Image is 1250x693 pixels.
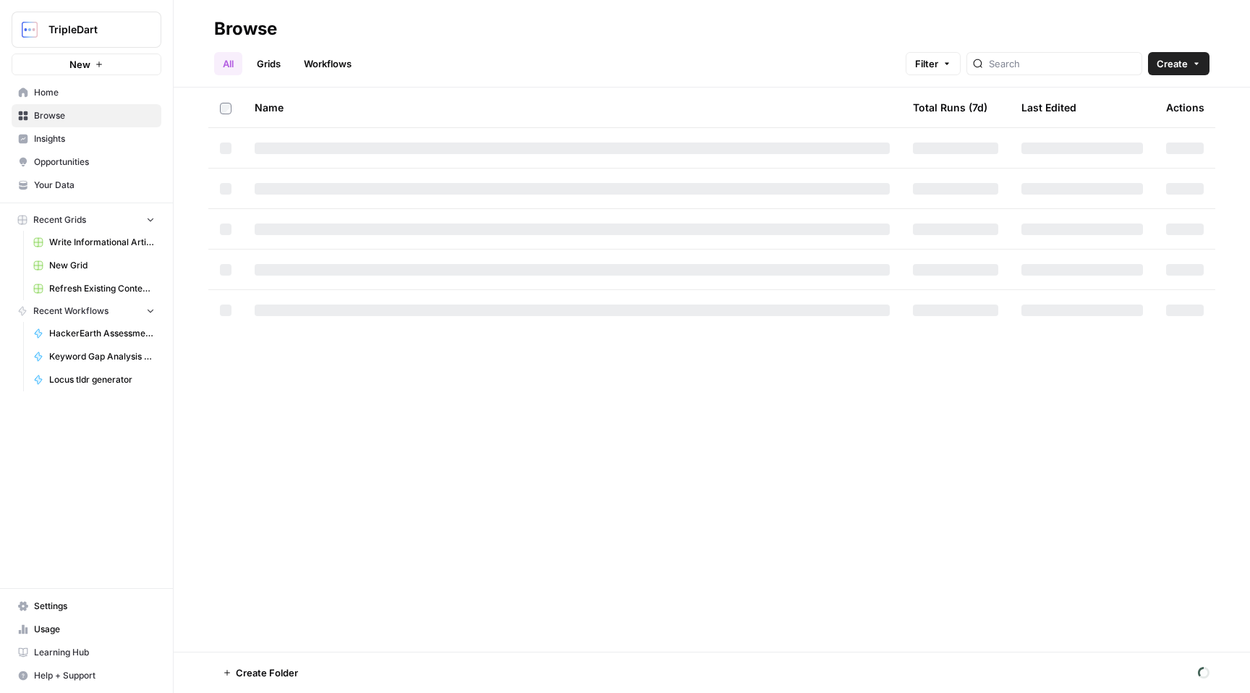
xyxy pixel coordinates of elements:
span: Opportunities [34,156,155,169]
span: Browse [34,109,155,122]
span: Settings [34,600,155,613]
span: Refresh Existing Content (1) [49,282,155,295]
button: Filter [906,52,961,75]
span: Insights [34,132,155,145]
div: Last Edited [1021,88,1076,127]
a: Settings [12,595,161,618]
a: Your Data [12,174,161,197]
a: Write Informational Article - AccuKnox [27,231,161,254]
span: Create Folder [236,666,298,680]
a: Browse [12,104,161,127]
span: Help + Support [34,669,155,682]
span: New [69,57,90,72]
span: Keyword Gap Analysis Template - SV [49,350,155,363]
a: HackerEarth Assessment Test | Final [27,322,161,345]
a: Locus tldr generator [27,368,161,391]
a: Opportunities [12,150,161,174]
span: Learning Hub [34,646,155,659]
button: Create Folder [214,661,307,684]
div: Name [255,88,890,127]
span: Home [34,86,155,99]
span: New Grid [49,259,155,272]
span: HackerEarth Assessment Test | Final [49,327,155,340]
button: Create [1148,52,1209,75]
button: Recent Grids [12,209,161,231]
button: Help + Support [12,664,161,687]
span: Recent Grids [33,213,86,226]
a: Grids [248,52,289,75]
a: Home [12,81,161,104]
span: Filter [915,56,938,71]
a: Insights [12,127,161,150]
span: Usage [34,623,155,636]
a: Refresh Existing Content (1) [27,277,161,300]
button: Recent Workflows [12,300,161,322]
a: New Grid [27,254,161,277]
div: Browse [214,17,277,41]
a: Usage [12,618,161,641]
input: Search [989,56,1136,71]
span: Create [1157,56,1188,71]
div: Actions [1166,88,1204,127]
a: All [214,52,242,75]
span: TripleDart [48,22,136,37]
span: Write Informational Article - AccuKnox [49,236,155,249]
span: Locus tldr generator [49,373,155,386]
a: Keyword Gap Analysis Template - SV [27,345,161,368]
button: New [12,54,161,75]
img: TripleDart Logo [17,17,43,43]
div: Total Runs (7d) [913,88,987,127]
span: Recent Workflows [33,305,109,318]
a: Workflows [295,52,360,75]
a: Learning Hub [12,641,161,664]
button: Workspace: TripleDart [12,12,161,48]
span: Your Data [34,179,155,192]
